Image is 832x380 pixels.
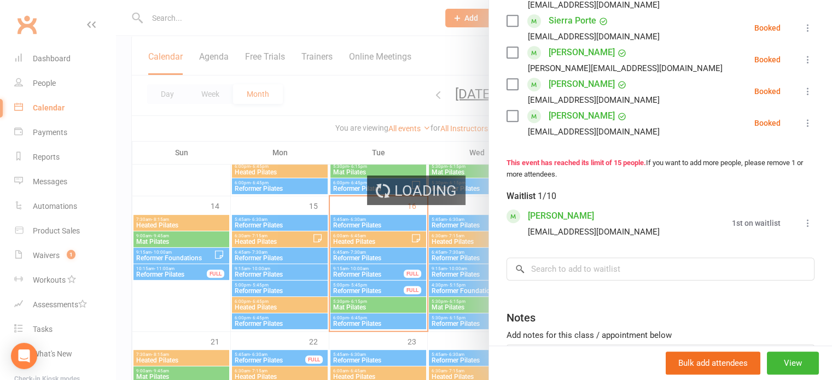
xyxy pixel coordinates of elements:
[732,219,781,227] div: 1st on waitlist
[549,75,615,93] a: [PERSON_NAME]
[549,44,615,61] a: [PERSON_NAME]
[767,352,819,375] button: View
[507,329,814,342] div: Add notes for this class / appointment below
[538,189,556,204] div: 1/10
[507,189,556,204] div: Waitlist
[507,258,814,280] input: Search to add to waitlist
[528,125,660,139] div: [EMAIL_ADDRESS][DOMAIN_NAME]
[754,119,781,127] div: Booked
[528,207,594,225] a: [PERSON_NAME]
[549,107,615,125] a: [PERSON_NAME]
[754,87,781,95] div: Booked
[549,12,596,30] a: Sierra Porte
[528,225,660,239] div: [EMAIL_ADDRESS][DOMAIN_NAME]
[528,30,660,44] div: [EMAIL_ADDRESS][DOMAIN_NAME]
[666,352,760,375] button: Bulk add attendees
[528,93,660,107] div: [EMAIL_ADDRESS][DOMAIN_NAME]
[528,61,723,75] div: [PERSON_NAME][EMAIL_ADDRESS][DOMAIN_NAME]
[507,159,646,167] strong: This event has reached its limit of 15 people.
[11,343,37,369] div: Open Intercom Messenger
[754,24,781,32] div: Booked
[507,157,814,180] div: If you want to add more people, please remove 1 or more attendees.
[754,56,781,63] div: Booked
[507,310,536,325] div: Notes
